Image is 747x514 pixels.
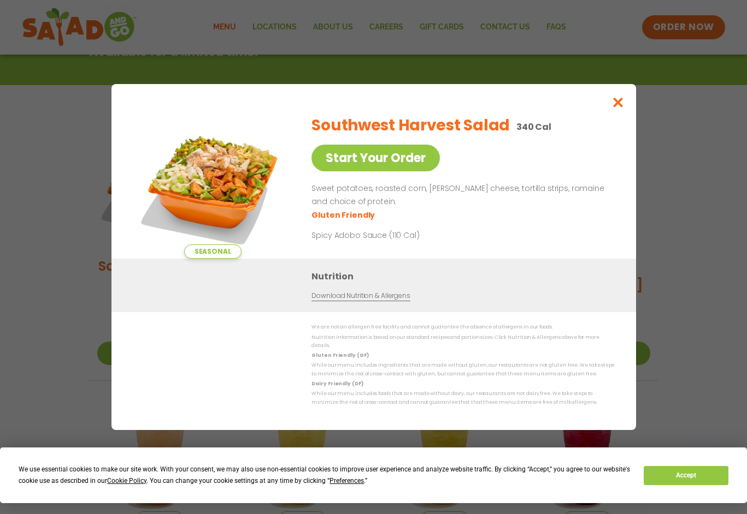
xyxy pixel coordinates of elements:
[136,106,289,259] img: Featured product photo for Southwest Harvest Salad
[311,323,614,331] p: We are not an allergen free facility and cannot guarantee the absence of allergens in our foods.
[184,244,241,259] span: Seasonal
[311,333,614,350] p: Nutrition information is based on our standard recipes and portion sizes. Click Nutrition & Aller...
[311,390,614,407] p: While our menu includes foods that are made without dairy, our restaurants are not dairy free. We...
[311,230,514,241] p: Spicy Adobo Sauce (110 Cal)
[311,291,410,301] a: Download Nutrition & Allergens
[19,464,631,487] div: We use essential cookies to make our site work. With your consent, we may also use non-essential ...
[311,210,377,221] li: Gluten Friendly
[107,477,146,485] span: Cookie Policy
[311,361,614,378] p: While our menu includes ingredients that are made without gluten, our restaurants are not gluten ...
[311,270,620,283] h3: Nutrition
[600,84,636,121] button: Close modal
[516,120,551,134] p: 340 Cal
[330,477,364,485] span: Preferences
[311,380,363,387] strong: Dairy Friendly (DF)
[311,182,610,208] p: Sweet potatoes, roasted corn, [PERSON_NAME] cheese, tortilla strips, romaine and choice of protein.
[644,466,728,485] button: Accept
[311,352,368,358] strong: Gluten Friendly (GF)
[311,114,510,137] h2: Southwest Harvest Salad
[311,145,440,171] a: Start Your Order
